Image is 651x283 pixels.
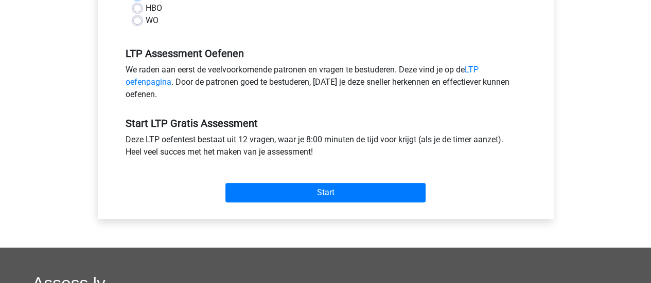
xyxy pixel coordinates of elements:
[126,47,526,60] h5: LTP Assessment Oefenen
[225,183,426,202] input: Start
[126,117,526,129] h5: Start LTP Gratis Assessment
[146,2,162,14] label: HBO
[118,134,534,162] div: Deze LTP oefentest bestaat uit 12 vragen, waar je 8:00 minuten de tijd voor krijgt (als je de tim...
[118,64,534,105] div: We raden aan eerst de veelvoorkomende patronen en vragen te bestuderen. Deze vind je op de . Door...
[146,14,159,27] label: WO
